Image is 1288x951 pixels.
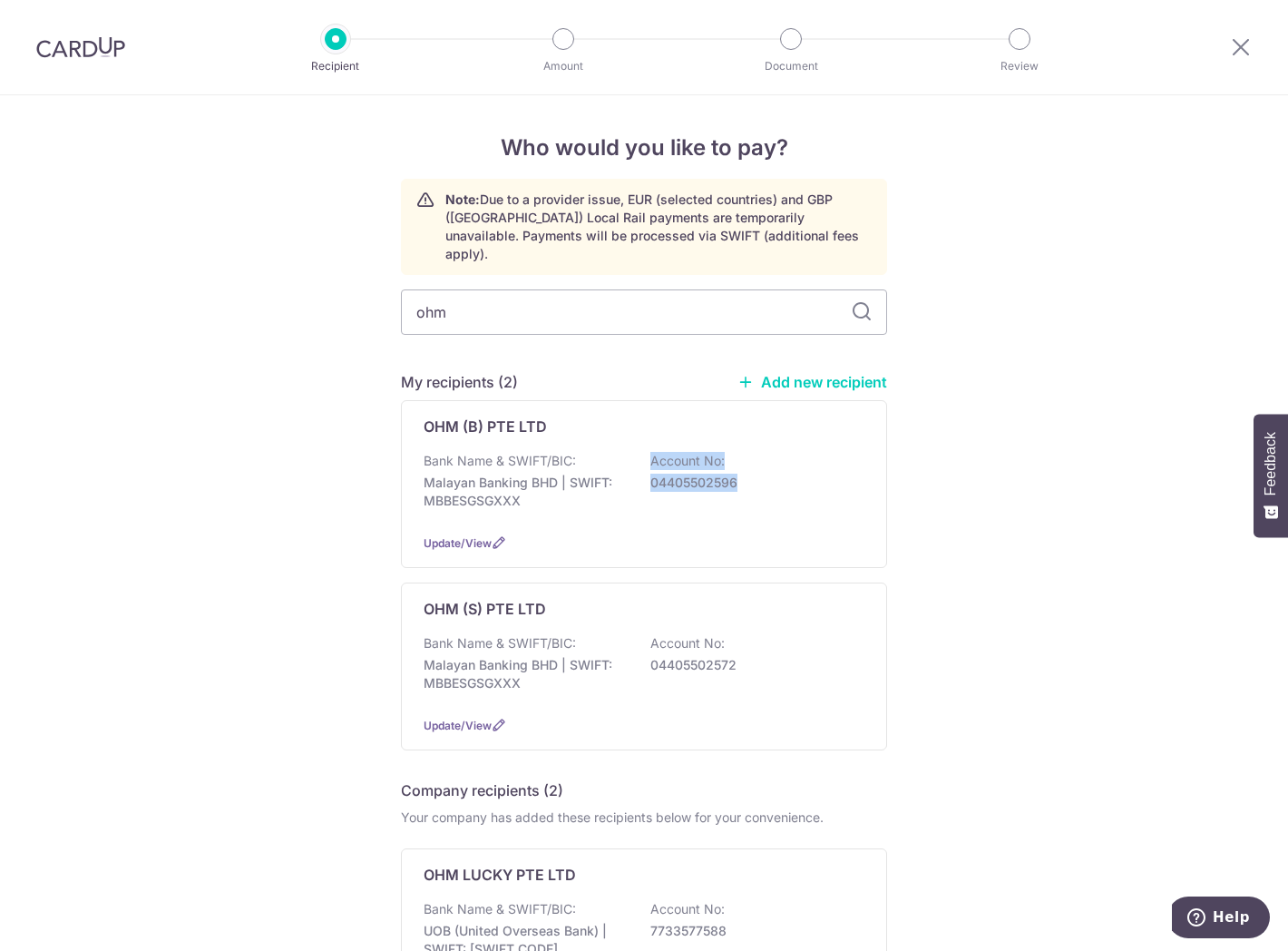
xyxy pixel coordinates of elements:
[424,900,576,918] p: Bank Name & SWIFT/BIC:
[424,634,576,652] p: Bank Name & SWIFT/BIC:
[496,57,630,75] p: Amount
[1172,897,1270,942] iframe: Opens a widget where you can find more information
[650,922,854,940] p: 7733577588
[1263,432,1279,495] span: Feedback
[650,656,854,674] p: 04405502572
[424,474,627,510] p: Malayan Banking BHD | SWIFT: MBBESGSGXXX
[424,416,547,437] p: OHM (B) PTE LTD
[424,536,492,550] a: Update/View
[401,779,563,801] h5: Company recipients (2)
[650,474,854,492] p: 04405502596
[401,371,518,393] h5: My recipients (2)
[1254,414,1288,537] button: Feedback - Show survey
[268,57,403,75] p: Recipient
[401,132,887,164] h4: Who would you like to pay?
[650,452,725,470] p: Account No:
[445,191,480,207] strong: Note:
[724,57,858,75] p: Document
[424,864,576,886] p: OHM LUCKY PTE LTD
[401,289,887,335] input: Search for any recipient here
[424,719,492,732] a: Update/View
[424,452,576,470] p: Bank Name & SWIFT/BIC:
[36,36,125,58] img: CardUp
[424,656,627,692] p: Malayan Banking BHD | SWIFT: MBBESGSGXXX
[650,634,725,652] p: Account No:
[424,598,546,620] p: OHM (S) PTE LTD
[952,57,1087,75] p: Review
[445,191,872,263] p: Due to a provider issue, EUR (selected countries) and GBP ([GEOGRAPHIC_DATA]) Local Rail payments...
[401,809,887,827] div: Your company has added these recipients below for your convenience.
[737,373,887,391] a: Add new recipient
[650,900,725,918] p: Account No:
